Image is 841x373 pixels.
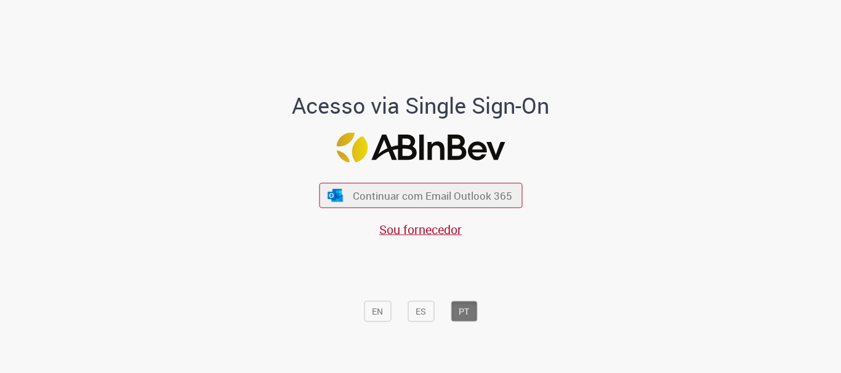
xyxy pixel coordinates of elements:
a: Sou fornecedor [379,221,462,238]
button: ES [408,301,434,322]
button: PT [451,301,477,322]
button: EN [364,301,391,322]
span: Continuar com Email Outlook 365 [353,189,512,203]
button: ícone Azure/Microsoft 360 Continuar com Email Outlook 365 [319,183,522,208]
img: Logo ABInBev [336,133,505,163]
h1: Acesso via Single Sign-On [250,93,592,118]
img: ícone Azure/Microsoft 360 [327,189,344,202]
